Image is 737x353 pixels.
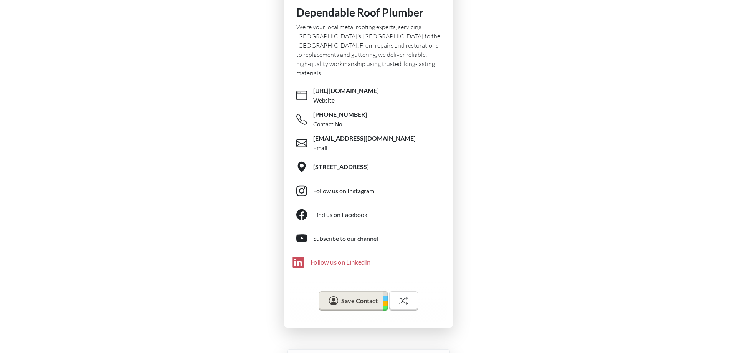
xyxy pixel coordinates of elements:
span: [URL][DOMAIN_NAME] [313,86,379,95]
span: [STREET_ADDRESS] [313,162,369,171]
a: Subscribe to our channel [296,227,447,250]
div: Find us on Facebook [313,210,367,219]
a: Follow us on LinkedIn [292,250,451,275]
a: [URL][DOMAIN_NAME]Website [296,84,447,108]
div: We’re your local metal roofing experts, servicing [GEOGRAPHIC_DATA]’s [GEOGRAPHIC_DATA] to the [G... [296,22,441,78]
a: [PHONE_NUMBER]Contact No. [296,108,447,131]
div: Website [313,96,335,105]
span: [EMAIL_ADDRESS][DOMAIN_NAME] [313,134,416,143]
button: Save Contact [319,291,387,311]
span: Save Contact [341,297,378,304]
a: [EMAIL_ADDRESS][DOMAIN_NAME]Email [296,131,447,155]
div: Follow us on LinkedIn [311,257,370,267]
h1: Dependable Roof Plumber [296,6,441,19]
a: Find us on Facebook [296,203,447,227]
div: Subscribe to our channel [313,234,378,243]
a: [STREET_ADDRESS] [296,155,447,179]
div: Contact No. [313,120,343,129]
div: Follow us on Instagram [313,186,374,196]
span: [PHONE_NUMBER] [313,110,367,119]
a: Follow us on Instagram [296,179,447,203]
div: Email [313,144,327,152]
